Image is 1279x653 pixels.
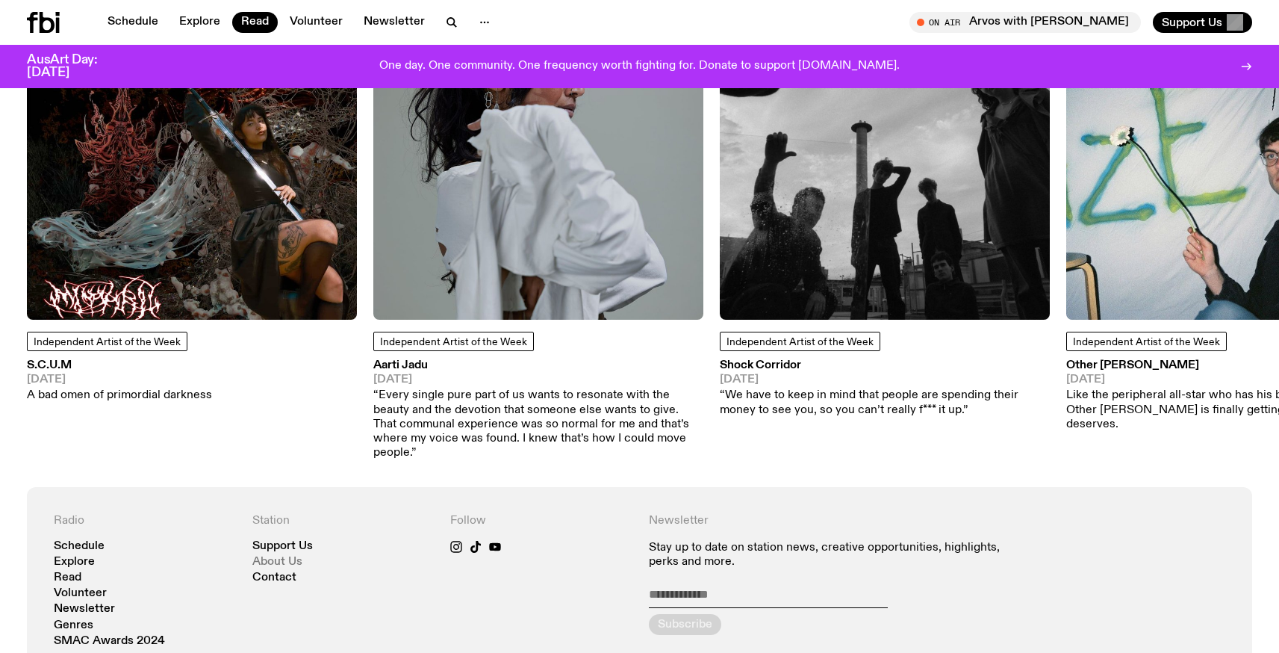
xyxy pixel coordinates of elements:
a: Volunteer [54,588,107,599]
span: [DATE] [720,374,1050,386]
span: [DATE] [373,374,703,386]
span: Independent Artist of the Week [380,337,527,347]
a: Explore [170,12,229,33]
span: Support Us [1162,16,1222,29]
a: Independent Artist of the Week [1066,332,1227,351]
h3: AusArt Day: [DATE] [27,54,122,79]
p: A bad omen of primordial darkness [27,389,212,403]
a: Independent Artist of the Week [27,332,187,351]
a: Volunteer [281,12,352,33]
a: Independent Artist of the Week [720,332,880,351]
p: “Every single pure part of us wants to resonate with the beauty and the devotion that someone els... [373,389,703,460]
a: Aarti Jadu[DATE]“Every single pure part of us wants to resonate with the beauty and the devotion ... [373,360,703,460]
a: S.C.U.M[DATE]A bad omen of primordial darkness [27,360,212,403]
a: Schedule [99,12,167,33]
a: Schedule [54,541,105,552]
a: Support Us [252,541,313,552]
span: Independent Artist of the Week [726,337,874,347]
a: Genres [54,620,93,631]
p: Stay up to date on station news, creative opportunities, highlights, perks and more. [649,541,1027,569]
h3: S.C.U.M [27,360,212,371]
h4: Station [252,514,433,528]
span: Independent Artist of the Week [1073,337,1220,347]
h3: Aarti Jadu [373,360,703,371]
p: One day. One community. One frequency worth fighting for. Donate to support [DOMAIN_NAME]. [379,60,900,73]
a: Read [232,12,278,33]
p: “We have to keep in mind that people are spending their money to see you, so you can’t really f**... [720,389,1050,417]
a: Explore [54,557,95,568]
h3: Shock Corridor [720,360,1050,371]
a: Shock Corridor[DATE]“We have to keep in mind that people are spending their money to see you, so ... [720,360,1050,418]
a: About Us [252,557,302,568]
span: Independent Artist of the Week [34,337,181,347]
h4: Newsletter [649,514,1027,528]
button: Subscribe [649,614,721,635]
h4: Follow [450,514,631,528]
span: [DATE] [27,374,212,386]
a: Independent Artist of the Week [373,332,534,351]
a: SMAC Awards 2024 [54,636,165,647]
a: Newsletter [355,12,434,33]
a: Contact [252,572,296,584]
button: On AirArvos with [PERSON_NAME] [909,12,1141,33]
h4: Radio [54,514,234,528]
a: Newsletter [54,604,115,615]
button: Support Us [1153,12,1252,33]
a: Read [54,572,81,584]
